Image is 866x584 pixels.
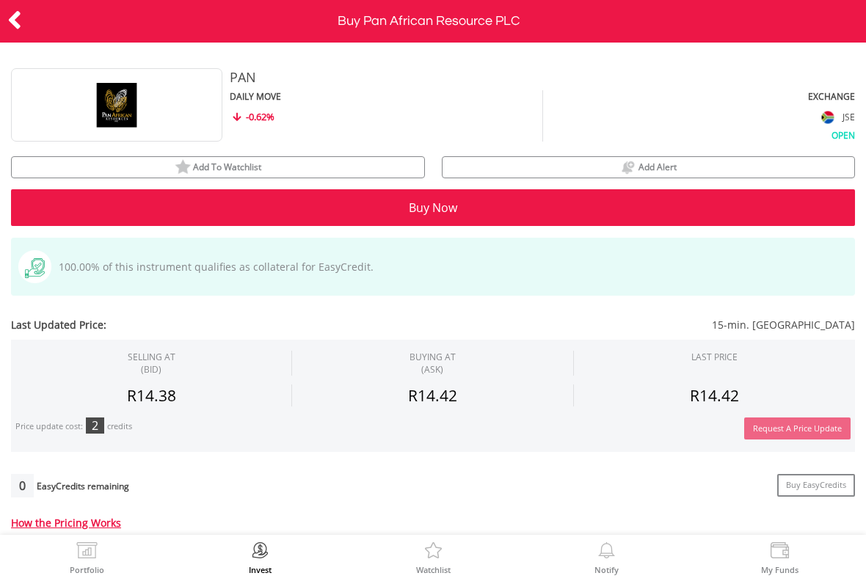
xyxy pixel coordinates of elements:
span: R14.42 [408,385,457,406]
button: Buy Now [11,189,855,226]
a: Buy EasyCredits [777,474,855,497]
span: R14.42 [690,385,739,406]
img: View Funds [768,542,791,563]
a: Watchlist [416,542,451,574]
label: Notify [594,566,619,574]
a: Portfolio [70,542,104,574]
div: SELLING AT [128,351,175,376]
img: Watchlist [422,542,445,563]
a: How the Pricing Works [11,516,121,530]
div: LAST PRICE [691,351,738,363]
span: BUYING AT [410,351,456,376]
button: watchlist Add To Watchlist [11,156,425,178]
div: 2 [86,417,104,434]
div: credits [107,421,132,432]
span: R14.38 [127,385,176,406]
img: watchlist [175,159,191,175]
button: Request A Price Update [744,417,851,440]
div: EXCHANGE [543,90,855,103]
div: PAN [230,68,699,87]
img: flag [822,111,834,123]
img: Invest Now [249,542,272,563]
label: Portfolio [70,566,104,574]
a: Invest [249,542,272,574]
div: DAILY MOVE [230,90,542,103]
img: View Portfolio [76,542,98,563]
label: Invest [249,566,272,574]
span: 15-min. [GEOGRAPHIC_DATA] [363,318,855,332]
span: 100.00% of this instrument qualifies as collateral for EasyCredit. [51,260,374,274]
div: Price update cost: [15,421,83,432]
span: JSE [843,111,855,123]
div: OPEN [543,127,855,142]
span: Add Alert [638,161,677,173]
button: price alerts bell Add Alert [442,156,856,178]
img: EQU.ZA.PAN.png [62,68,172,142]
a: Notify [594,542,619,574]
img: View Notifications [595,542,618,563]
div: EasyCredits remaining [37,481,129,494]
a: My Funds [761,542,798,574]
span: Last Updated Price: [11,318,363,332]
img: collateral-qualifying-green.svg [25,258,45,278]
div: 0 [11,474,34,497]
span: Add To Watchlist [193,161,261,173]
span: (ASK) [410,363,456,376]
label: Watchlist [416,566,451,574]
img: price alerts bell [620,159,636,175]
label: My Funds [761,566,798,574]
span: -0.62% [246,110,274,123]
span: (BID) [128,363,175,376]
